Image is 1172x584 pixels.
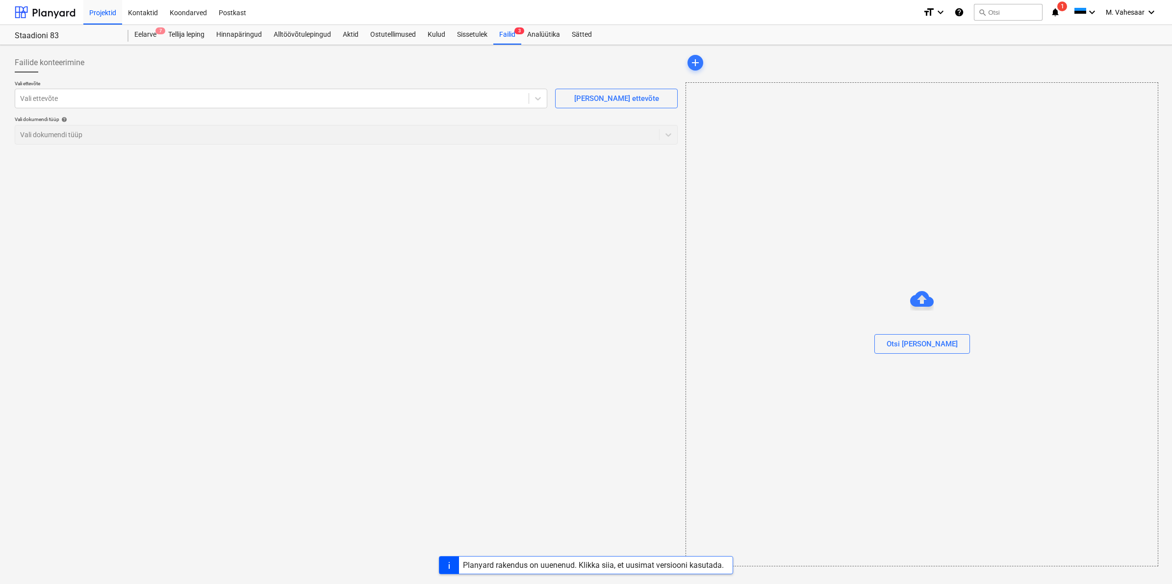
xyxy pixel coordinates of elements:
p: Vali ettevõte [15,80,547,89]
div: Eelarve [128,25,162,45]
div: Planyard rakendus on uuenenud. Klikka siia, et uusimat versiooni kasutada. [463,560,724,570]
span: 3 [514,27,524,34]
a: Sissetulek [451,25,493,45]
button: Otsi [PERSON_NAME] [874,334,970,354]
div: Otsi [PERSON_NAME] [887,338,958,350]
div: [PERSON_NAME] ettevõte [574,92,659,105]
span: add [689,57,701,69]
a: Failid3 [493,25,521,45]
a: Sätted [566,25,598,45]
a: Analüütika [521,25,566,45]
a: Alltöövõtulepingud [268,25,337,45]
button: [PERSON_NAME] ettevõte [555,89,678,108]
div: Otsi [PERSON_NAME] [686,82,1158,566]
span: Failide konteerimine [15,57,84,69]
span: 7 [155,27,165,34]
a: Aktid [337,25,364,45]
a: Ostutellimused [364,25,422,45]
a: Kulud [422,25,451,45]
div: Vali dokumendi tüüp [15,116,678,122]
a: Hinnapäringud [210,25,268,45]
div: Staadioni 83 [15,31,117,41]
a: Tellija leping [162,25,210,45]
a: Eelarve7 [128,25,162,45]
span: help [59,117,67,122]
div: Failid [493,25,521,45]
